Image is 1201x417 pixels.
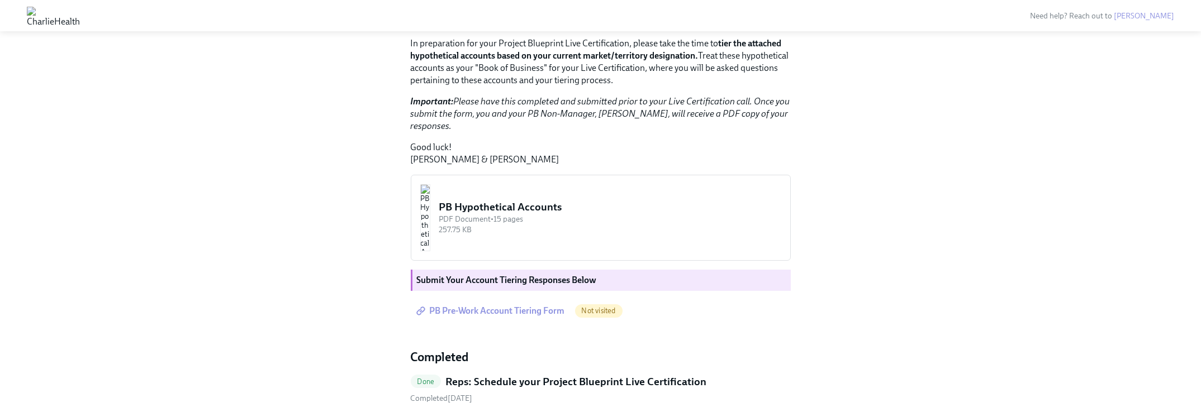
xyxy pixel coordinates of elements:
span: Tuesday, September 2nd 2025, 8:17 am [411,394,473,403]
div: PB Hypothetical Accounts [439,200,781,214]
h5: Reps: Schedule your Project Blueprint Live Certification [445,375,706,389]
strong: Submit Your Account Tiering Responses Below [417,275,597,285]
p: In preparation for your Project Blueprint Live Certification, please take the time to Treat these... [411,37,791,87]
span: Not visited [575,306,623,315]
button: PB Hypothetical AccountsPDF Document•15 pages257.75 KB [411,175,791,261]
span: Done [411,377,442,386]
strong: Important: [411,96,454,107]
img: PB Hypothetical Accounts [420,184,430,251]
a: [PERSON_NAME] [1114,11,1174,21]
em: Please have this completed and submitted prior to your Live Certification call. Once you submit t... [411,96,790,131]
a: DoneReps: Schedule your Project Blueprint Live Certification Completed[DATE] [411,375,791,404]
a: PB Pre-Work Account Tiering Form [411,300,573,322]
div: PDF Document • 15 pages [439,214,781,224]
span: PB Pre-Work Account Tiering Form [419,305,565,317]
img: CharlieHealth [27,7,80,25]
p: Good luck! [PERSON_NAME] & [PERSON_NAME] [411,141,791,166]
h4: Completed [411,349,791,366]
span: Need help? Reach out to [1030,11,1174,21]
div: 257.75 KB [439,224,781,235]
strong: tier the attached hypothetical accounts based on your current market/territory designation. [411,38,782,61]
